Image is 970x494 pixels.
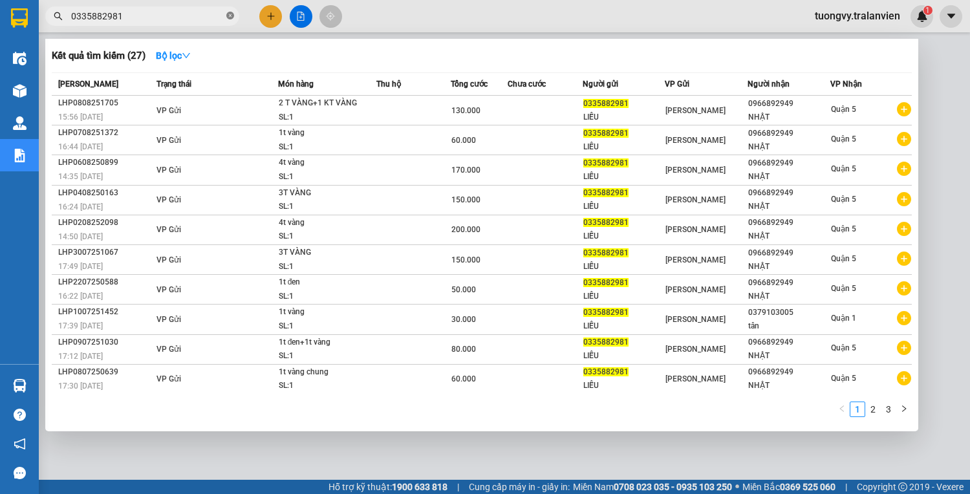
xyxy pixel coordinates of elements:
[583,349,664,363] div: LIỄU
[831,374,856,383] span: Quận 5
[831,195,856,204] span: Quận 5
[156,136,181,145] span: VP Gửi
[748,156,829,170] div: 0966892949
[109,61,178,78] li: (c) 2017
[109,49,178,59] b: [DOMAIN_NAME]
[881,402,896,417] li: 3
[583,99,629,108] span: 0335882981
[58,126,153,140] div: LHP0708251372
[583,290,664,303] div: LIỄU
[583,158,629,167] span: 0335882981
[182,51,191,60] span: down
[58,352,103,361] span: 17:12 [DATE]
[156,255,181,264] span: VP Gửi
[279,336,376,350] div: 1t đen+1t vàng
[748,319,829,333] div: tân
[279,319,376,334] div: SL: 1
[834,402,850,417] button: left
[665,345,726,354] span: [PERSON_NAME]
[748,365,829,379] div: 0966892949
[896,402,912,417] li: Next Page
[451,106,480,115] span: 130.000
[748,111,829,124] div: NHẬT
[831,314,856,323] span: Quận 1
[13,84,27,98] img: warehouse-icon
[748,186,829,200] div: 0966892949
[13,52,27,65] img: warehouse-icon
[748,170,829,184] div: NHẬT
[279,230,376,244] div: SL: 1
[156,80,191,89] span: Trạng thái
[583,218,629,227] span: 0335882981
[583,379,664,392] div: LIỄU
[451,345,476,354] span: 80.000
[583,278,629,287] span: 0335882981
[58,262,103,271] span: 17:49 [DATE]
[896,402,912,417] button: right
[58,305,153,319] div: LHP1007251452
[279,290,376,304] div: SL: 1
[583,170,664,184] div: LIỄU
[279,126,376,140] div: 1t vàng
[881,402,896,416] a: 3
[897,162,911,176] span: plus-circle
[583,188,629,197] span: 0335882981
[156,195,181,204] span: VP Gửi
[376,80,401,89] span: Thu hộ
[156,225,181,234] span: VP Gửi
[748,80,790,89] span: Người nhận
[279,246,376,260] div: 3T VÀNG
[900,405,908,413] span: right
[665,195,726,204] span: [PERSON_NAME]
[831,134,856,144] span: Quận 5
[866,402,880,416] a: 2
[583,111,664,124] div: LIỄU
[583,308,629,317] span: 0335882981
[58,142,103,151] span: 16:44 [DATE]
[897,192,911,206] span: plus-circle
[897,132,911,146] span: plus-circle
[279,111,376,125] div: SL: 1
[279,349,376,363] div: SL: 1
[748,349,829,363] div: NHẬT
[451,136,476,145] span: 60.000
[145,45,201,66] button: Bộ lọcdown
[583,338,629,347] span: 0335882981
[58,156,153,169] div: LHP0608250899
[58,232,103,241] span: 14:50 [DATE]
[58,96,153,110] div: LHP0808251705
[665,166,726,175] span: [PERSON_NAME]
[830,80,862,89] span: VP Nhận
[140,16,171,47] img: logo.jpg
[583,200,664,213] div: LIỄU
[831,224,856,233] span: Quận 5
[279,216,376,230] div: 4t vàng
[850,402,865,417] li: 1
[14,409,26,421] span: question-circle
[831,254,856,263] span: Quận 5
[831,284,856,293] span: Quận 5
[226,10,234,23] span: close-circle
[14,438,26,450] span: notification
[748,127,829,140] div: 0966892949
[80,19,128,147] b: Trà Lan Viên - Gửi khách hàng
[897,371,911,385] span: plus-circle
[665,315,726,324] span: [PERSON_NAME]
[850,402,865,416] a: 1
[279,140,376,155] div: SL: 1
[748,379,829,392] div: NHẬT
[52,49,145,63] h3: Kết quả tìm kiếm ( 27 )
[279,305,376,319] div: 1t vàng
[451,80,488,89] span: Tổng cước
[279,200,376,214] div: SL: 1
[58,275,153,289] div: LHP2207250588
[748,140,829,154] div: NHẬT
[58,216,153,230] div: LHP0208252098
[665,374,726,383] span: [PERSON_NAME]
[58,186,153,200] div: LHP0408250163
[583,129,629,138] span: 0335882981
[897,281,911,295] span: plus-circle
[897,102,911,116] span: plus-circle
[583,319,664,333] div: LIỄU
[451,255,480,264] span: 150.000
